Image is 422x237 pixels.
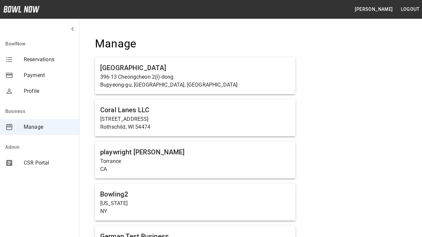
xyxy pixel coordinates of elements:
button: Logout [398,3,422,15]
p: CA [100,165,290,173]
h6: Coral Lanes LLC [100,105,290,115]
span: Reservations [24,56,74,64]
span: CSR Portal [24,159,74,167]
p: Rothschild, WI 54474 [100,123,290,131]
img: logo [3,6,40,13]
p: Bupyeong-gu, [GEOGRAPHIC_DATA], [GEOGRAPHIC_DATA] [100,81,290,89]
p: 396-13 Cheongcheon 2(i)-dong [100,73,290,81]
h6: Bowling2 [100,189,290,199]
h6: [GEOGRAPHIC_DATA] [100,63,290,73]
p: [STREET_ADDRESS] [100,115,290,123]
span: Manage [24,123,74,131]
span: Profile [24,87,74,95]
button: [PERSON_NAME] [352,3,395,15]
p: NY [100,207,290,215]
h4: Manage [95,37,295,51]
p: [US_STATE] [100,199,290,207]
p: Torrance [100,157,290,165]
h6: playwright [PERSON_NAME] [100,147,290,157]
span: Payment [24,71,74,79]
